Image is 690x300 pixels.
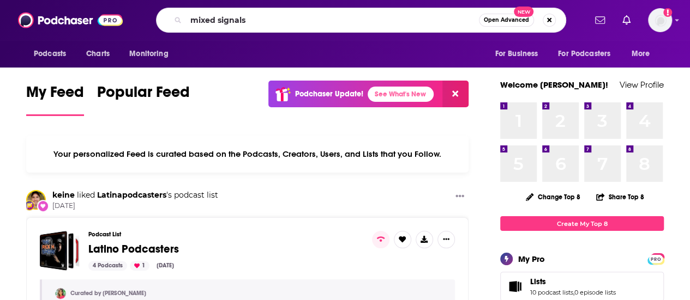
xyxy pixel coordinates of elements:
[648,8,672,32] button: Show profile menu
[27,191,45,209] img: keine
[574,289,616,296] a: 0 episode lists
[649,254,662,262] a: PRO
[52,190,218,200] h3: 's podcast list
[88,242,179,256] span: Latino Podcasters
[591,11,609,29] a: Show notifications dropdown
[479,14,534,27] button: Open AdvancedNew
[514,7,533,17] span: New
[70,290,146,297] a: Curated by [PERSON_NAME]
[52,190,75,200] a: keine
[86,46,110,62] span: Charts
[88,231,363,238] h3: Podcast List
[18,10,123,30] img: Podchaser - Follow, Share and Rate Podcasts
[37,200,49,212] div: New Like
[530,277,616,286] a: Lists
[500,79,608,90] a: Welcome [PERSON_NAME]!
[451,190,469,204] button: Show More Button
[618,11,635,29] a: Show notifications dropdown
[368,87,434,102] a: See What's New
[530,289,573,296] a: 10 podcast lists
[24,200,35,211] img: User Badge Icon
[624,44,664,64] button: open menu
[495,46,538,62] span: For Business
[130,261,149,271] div: 1
[186,11,479,29] input: Search podcasts, credits, & more...
[648,8,672,32] span: Logged in as psamuelson01
[518,254,545,264] div: My Pro
[26,83,84,116] a: My Feed
[156,8,566,33] div: Search podcasts, credits, & more...
[152,261,178,271] div: [DATE]
[26,44,80,64] button: open menu
[26,136,469,173] div: Your personalized Feed is curated based on the Podcasts, Creators, Users, and Lists that you Follow.
[620,79,664,90] a: View Profile
[487,44,551,64] button: open menu
[295,89,363,99] p: Podchaser Update!
[504,279,526,294] a: Lists
[129,46,168,62] span: Monitoring
[55,288,66,299] img: Latinapodcasters
[77,190,95,200] span: liked
[519,190,587,204] button: Change Top 8
[437,231,455,248] button: Show More Button
[648,8,672,32] img: User Profile
[122,44,182,64] button: open menu
[551,44,626,64] button: open menu
[484,17,529,23] span: Open Advanced
[530,277,546,286] span: Lists
[97,83,190,108] span: Popular Feed
[573,289,574,296] span: ,
[97,190,166,200] a: Latinapodcasters
[40,231,80,271] a: Latino Podcasters
[34,46,66,62] span: Podcasts
[88,243,179,255] a: Latino Podcasters
[97,83,190,116] a: Popular Feed
[500,216,664,231] a: Create My Top 8
[596,186,645,207] button: Share Top 8
[79,44,116,64] a: Charts
[52,201,218,211] span: [DATE]
[632,46,650,62] span: More
[663,8,672,17] svg: Add a profile image
[26,83,84,108] span: My Feed
[88,261,127,271] div: 4 Podcasts
[558,46,610,62] span: For Podcasters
